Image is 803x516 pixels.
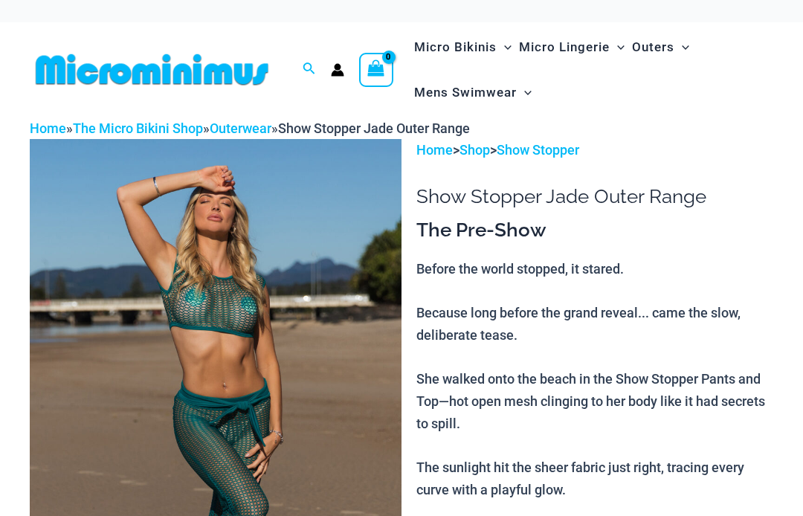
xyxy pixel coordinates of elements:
[359,53,393,87] a: View Shopping Cart, empty
[497,28,512,66] span: Menu Toggle
[73,120,203,136] a: The Micro Bikini Shop
[303,60,316,79] a: Search icon link
[30,120,470,136] span: » » »
[416,218,773,243] h3: The Pre-Show
[30,120,66,136] a: Home
[30,53,274,86] img: MM SHOP LOGO FLAT
[278,120,470,136] span: Show Stopper Jade Outer Range
[416,185,773,208] h1: Show Stopper Jade Outer Range
[416,142,453,158] a: Home
[210,120,271,136] a: Outerwear
[517,74,532,112] span: Menu Toggle
[632,28,674,66] span: Outers
[331,63,344,77] a: Account icon link
[414,74,517,112] span: Mens Swimwear
[408,22,773,117] nav: Site Navigation
[459,142,490,158] a: Shop
[410,70,535,115] a: Mens SwimwearMenu ToggleMenu Toggle
[515,25,628,70] a: Micro LingerieMenu ToggleMenu Toggle
[628,25,693,70] a: OutersMenu ToggleMenu Toggle
[414,28,497,66] span: Micro Bikinis
[497,142,579,158] a: Show Stopper
[610,28,625,66] span: Menu Toggle
[416,139,773,161] p: > >
[674,28,689,66] span: Menu Toggle
[519,28,610,66] span: Micro Lingerie
[410,25,515,70] a: Micro BikinisMenu ToggleMenu Toggle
